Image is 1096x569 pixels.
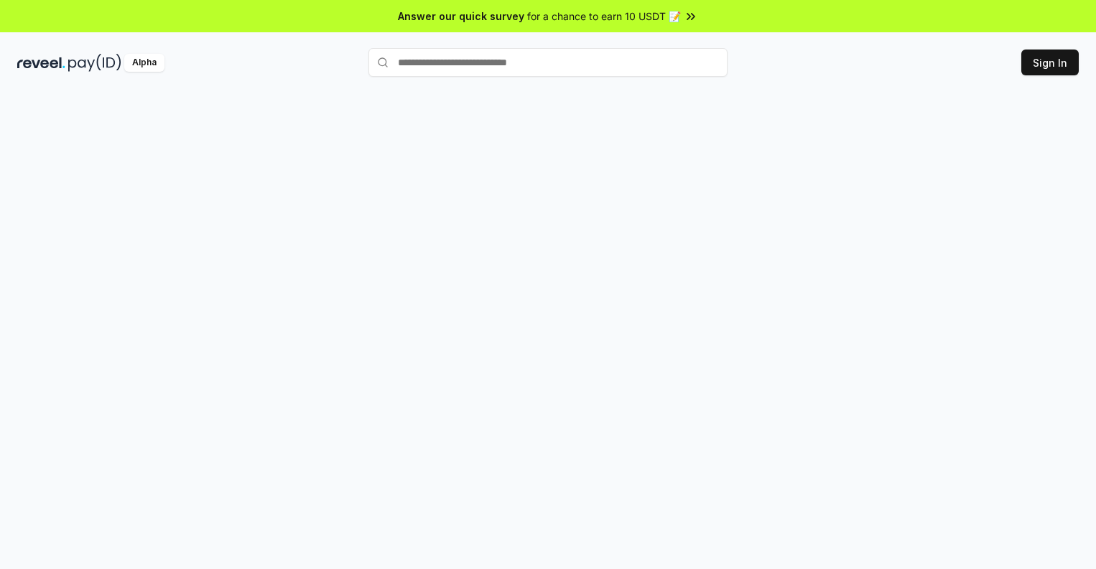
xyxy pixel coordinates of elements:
[17,54,65,72] img: reveel_dark
[527,9,681,24] span: for a chance to earn 10 USDT 📝
[124,54,164,72] div: Alpha
[398,9,524,24] span: Answer our quick survey
[68,54,121,72] img: pay_id
[1021,50,1079,75] button: Sign In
